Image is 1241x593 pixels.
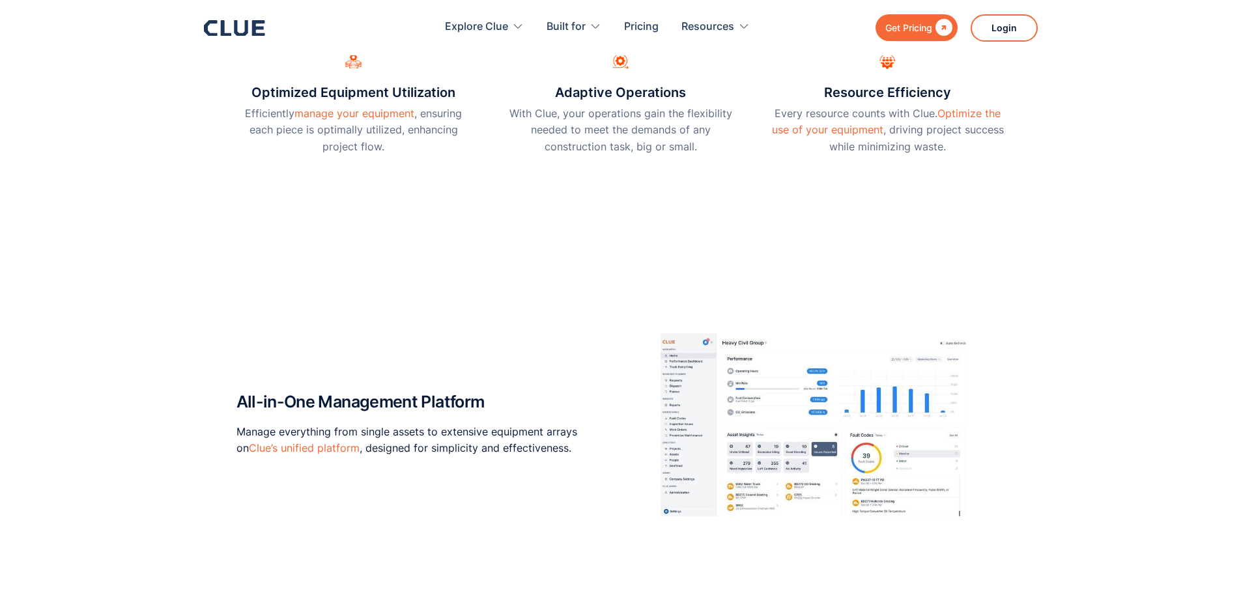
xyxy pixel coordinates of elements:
[236,105,471,155] p: Efficiently , ensuring each piece is optimally utilized, enhancing project flow.
[879,53,896,69] img: Maintenace team collaboration icon
[971,14,1038,42] a: Login
[612,53,629,69] img: Agile process icon image
[547,7,586,48] div: Built for
[771,105,1005,155] p: Every resource counts with Clue. , driving project success while minimizing waste.
[249,441,360,454] a: Clue’s unified platform
[504,105,738,155] p: With Clue, your operations gain the flexibility needed to meet the demands of any construction ta...
[932,20,952,36] div: 
[824,83,951,102] h3: Resource Efficiency
[236,424,581,456] p: Manage everything from single assets to extensive equipment arrays on , designed for simplicity a...
[681,7,750,48] div: Resources
[251,83,455,102] h3: Optimized Equipment Utilization
[661,324,971,526] img: unified-platform-simplify-management-clue
[547,7,601,48] div: Built for
[236,393,581,411] h2: All-in-One Management Platform
[555,83,686,102] h3: Adaptive Operations
[885,20,932,36] div: Get Pricing
[681,7,734,48] div: Resources
[345,53,362,69] img: Fleet management settings image
[445,7,508,48] div: Explore Clue
[294,107,414,120] a: manage your equipment
[445,7,524,48] div: Explore Clue
[876,14,958,41] a: Get Pricing
[624,7,659,48] a: Pricing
